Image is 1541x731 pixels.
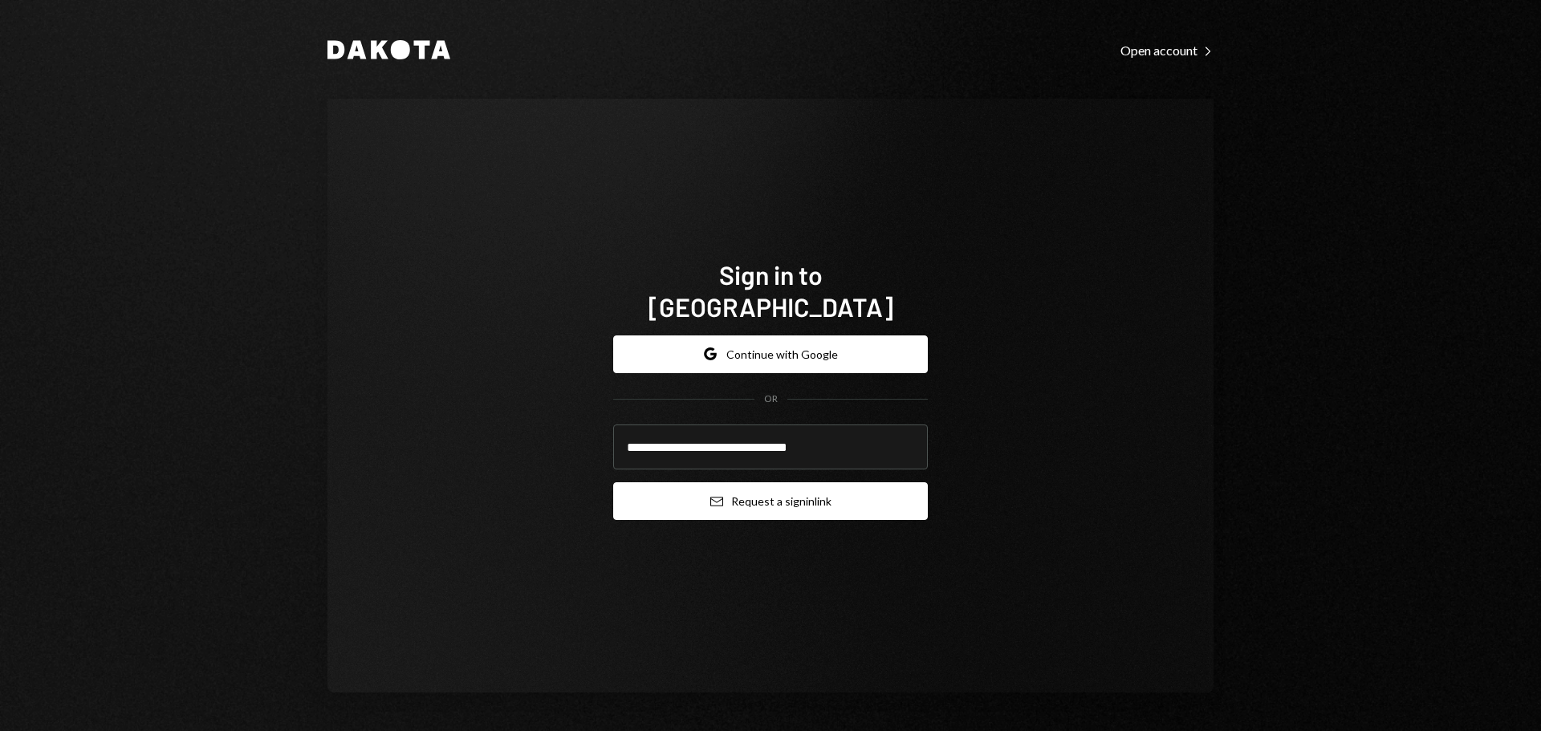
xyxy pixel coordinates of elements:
[613,258,928,323] h1: Sign in to [GEOGRAPHIC_DATA]
[613,335,928,373] button: Continue with Google
[1120,43,1214,59] div: Open account
[613,482,928,520] button: Request a signinlink
[1120,41,1214,59] a: Open account
[764,392,778,406] div: OR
